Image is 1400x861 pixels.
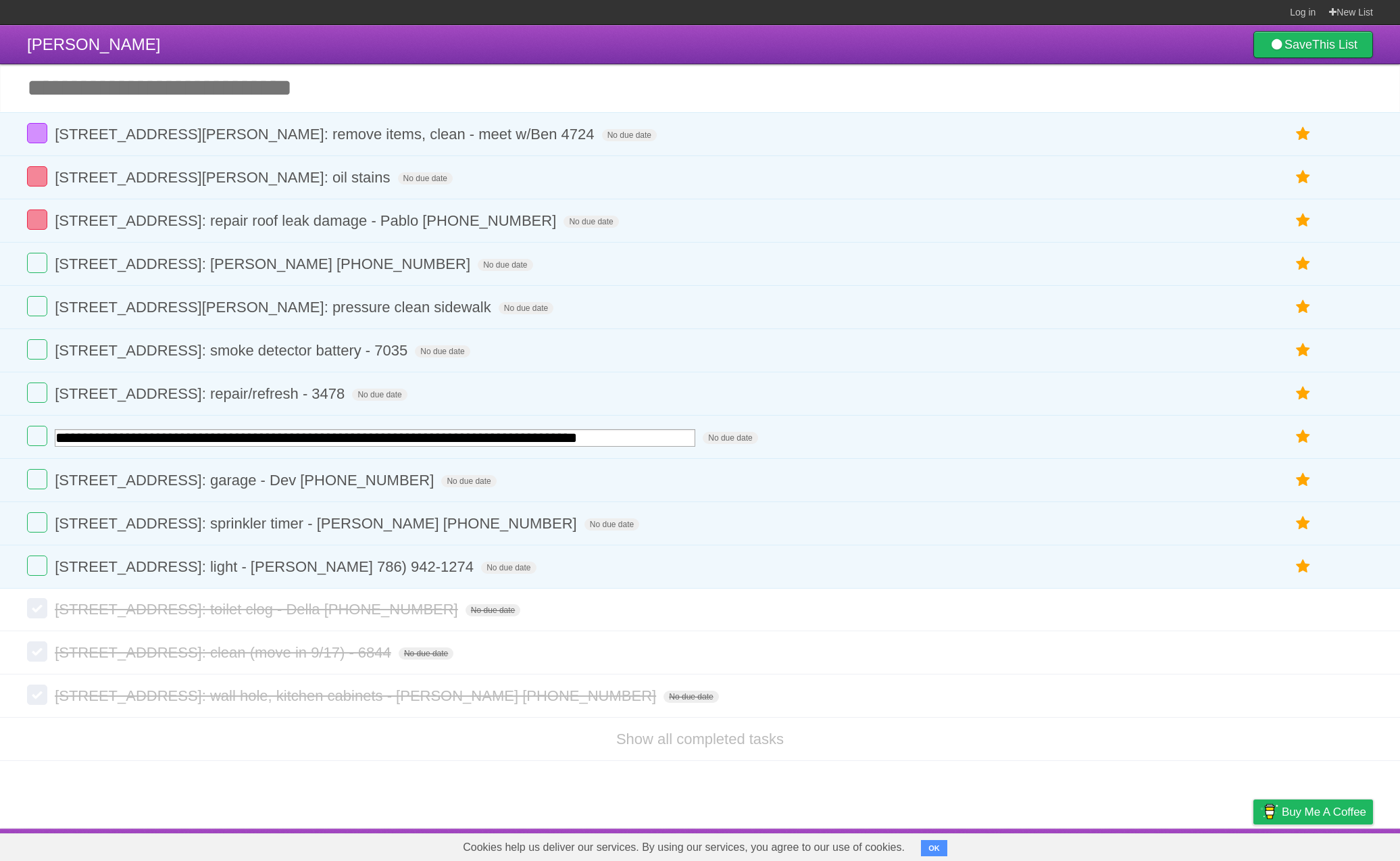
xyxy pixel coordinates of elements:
[27,35,160,53] span: [PERSON_NAME]
[616,731,784,747] a: Show all completed tasks
[1291,166,1316,189] label: Star task
[1260,800,1278,823] img: Buy me a coffee
[352,389,407,401] span: No due date
[1291,253,1316,275] label: Star task
[1291,123,1316,145] label: Star task
[664,691,718,703] span: No due date
[478,259,532,271] span: No due date
[1291,339,1316,362] label: Star task
[703,432,757,444] span: No due date
[55,299,495,316] span: [STREET_ADDRESS][PERSON_NAME]: pressure clean sidewalk
[27,469,47,489] label: Done
[441,475,496,487] span: No due date
[27,296,47,316] label: Done
[415,345,470,358] span: No due date
[27,598,47,618] label: Done
[1236,832,1271,858] a: Privacy
[55,558,477,575] span: [STREET_ADDRESS]: light - [PERSON_NAME] 786) 942-1274
[55,601,461,618] span: [STREET_ADDRESS]: toilet clog - Della [PHONE_NUMBER]
[55,515,580,532] span: [STREET_ADDRESS]: sprinkler timer - [PERSON_NAME] [PHONE_NUMBER]
[27,253,47,273] label: Done
[55,212,559,229] span: [STREET_ADDRESS]: repair roof leak damage - Pablo [PHONE_NUMBER]
[55,472,437,489] span: [STREET_ADDRESS]: garage - Dev [PHONE_NUMBER]
[602,129,657,141] span: No due date
[55,169,393,186] span: [STREET_ADDRESS][PERSON_NAME]: oil stains
[27,383,47,403] label: Done
[921,840,947,856] button: OK
[1253,799,1373,825] a: Buy me a coffee
[55,342,411,359] span: [STREET_ADDRESS]: smoke detector battery - 7035
[1291,556,1316,578] label: Star task
[1291,210,1316,232] label: Star task
[1253,31,1373,58] a: SaveThis List
[481,562,536,574] span: No due date
[564,216,618,228] span: No due date
[449,834,918,861] span: Cookies help us deliver our services. By using our services, you agree to our use of cookies.
[1291,512,1316,535] label: Star task
[55,126,597,143] span: [STREET_ADDRESS][PERSON_NAME]: remove items, clean - meet w/Ben 4724
[1118,832,1173,858] a: Developers
[1074,832,1102,858] a: About
[55,644,395,661] span: [STREET_ADDRESS]: clean (move in 9/17) - 6844
[584,518,639,531] span: No due date
[27,123,47,143] label: Done
[27,339,47,360] label: Done
[55,255,474,272] span: [STREET_ADDRESS]: [PERSON_NAME] [PHONE_NUMBER]
[55,385,348,402] span: [STREET_ADDRESS]: repair/refresh - 3478
[27,556,47,576] label: Done
[466,604,520,616] span: No due date
[1312,38,1357,51] b: This List
[1291,383,1316,405] label: Star task
[1291,426,1316,448] label: Star task
[1291,296,1316,318] label: Star task
[27,210,47,230] label: Done
[27,166,47,187] label: Done
[1190,832,1220,858] a: Terms
[398,172,453,184] span: No due date
[499,302,553,314] span: No due date
[27,512,47,533] label: Done
[55,687,659,704] span: [STREET_ADDRESS]: wall hole, kitchen cabinets - [PERSON_NAME] [PHONE_NUMBER]
[27,426,47,446] label: Done
[27,641,47,662] label: Done
[1291,469,1316,491] label: Star task
[27,685,47,705] label: Done
[1282,800,1366,824] span: Buy me a coffee
[1288,832,1373,858] a: Suggest a feature
[399,647,453,660] span: No due date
